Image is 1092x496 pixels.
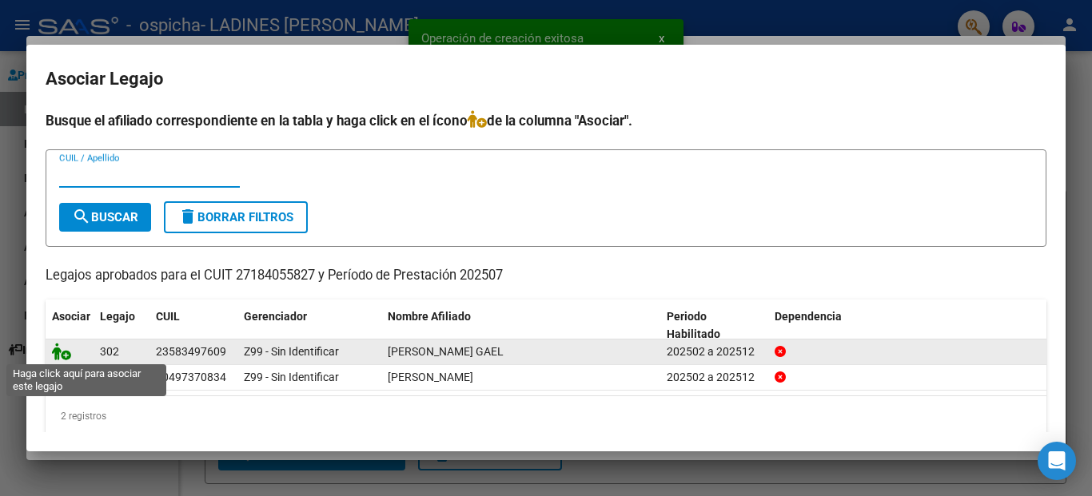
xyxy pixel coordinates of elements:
mat-icon: search [72,207,91,226]
mat-icon: delete [178,207,197,226]
p: Legajos aprobados para el CUIT 27184055827 y Período de Prestación 202507 [46,266,1046,286]
button: Borrar Filtros [164,201,308,233]
span: Buscar [72,210,138,224]
datatable-header-cell: Gerenciador [237,300,381,352]
span: Z99 - Sin Identificar [244,371,339,383]
datatable-header-cell: CUIL [149,300,237,352]
datatable-header-cell: Periodo Habilitado [660,300,768,352]
div: 2 registros [46,396,1046,436]
span: Legajo [100,310,135,323]
div: 20497370834 [156,368,226,387]
datatable-header-cell: Nombre Afiliado [381,300,660,352]
span: Periodo Habilitado [667,310,720,341]
span: Dependencia [775,310,842,323]
span: 301 [100,371,119,383]
h2: Asociar Legajo [46,64,1046,94]
h4: Busque el afiliado correspondiente en la tabla y haga click en el ícono de la columna "Asociar". [46,110,1046,131]
datatable-header-cell: Legajo [94,300,149,352]
div: 202502 a 202512 [667,343,762,361]
datatable-header-cell: Asociar [46,300,94,352]
button: Buscar [59,203,151,232]
span: Asociar [52,310,90,323]
span: VILCHES RAMIREZ LAUTARO JOAQUIN [388,371,473,383]
div: 23583497609 [156,343,226,361]
span: Gerenciador [244,310,307,323]
span: Borrar Filtros [178,210,293,224]
datatable-header-cell: Dependencia [768,300,1047,352]
div: Open Intercom Messenger [1038,442,1076,480]
span: Z99 - Sin Identificar [244,345,339,358]
span: CUIL [156,310,180,323]
span: VILCHES RAMIREZ MATIAS GAEL [388,345,504,358]
span: Nombre Afiliado [388,310,471,323]
div: 202502 a 202512 [667,368,762,387]
span: 302 [100,345,119,358]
